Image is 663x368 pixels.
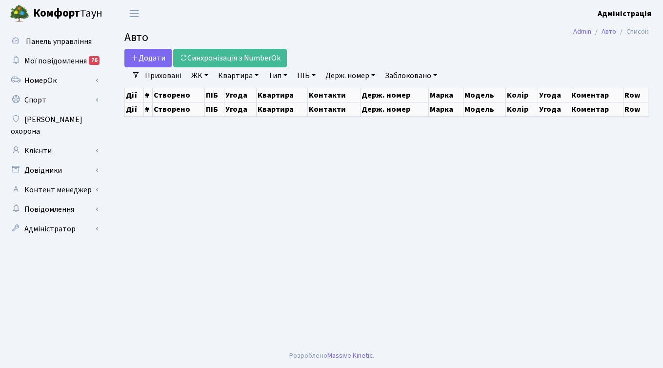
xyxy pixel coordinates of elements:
[5,141,102,161] a: Клієнти
[131,53,165,63] span: Додати
[26,36,92,47] span: Панель управління
[5,219,102,239] a: Адміністратор
[214,67,262,84] a: Квартира
[125,102,144,116] th: Дії
[125,88,144,102] th: Дії
[5,51,102,71] a: Мої повідомлення76
[204,88,224,102] th: ПІБ
[506,88,538,102] th: Колір
[428,88,463,102] th: Марка
[327,350,373,361] a: Massive Kinetic
[616,26,648,37] li: Список
[463,102,506,116] th: Модель
[602,26,616,37] a: Авто
[308,102,361,116] th: Контакти
[321,67,379,84] a: Держ. номер
[224,88,257,102] th: Угода
[5,71,102,90] a: НомерОк
[89,56,100,65] div: 76
[5,200,102,219] a: Повідомлення
[308,88,361,102] th: Контакти
[623,102,648,116] th: Row
[5,110,102,141] a: [PERSON_NAME] охорона
[506,102,538,116] th: Колір
[428,102,463,116] th: Марка
[559,21,663,42] nav: breadcrumb
[381,67,441,84] a: Заблоковано
[33,5,80,21] b: Комфорт
[124,29,148,46] span: Авто
[153,88,205,102] th: Створено
[463,88,506,102] th: Модель
[598,8,651,20] a: Адміністрація
[5,180,102,200] a: Контент менеджер
[570,88,623,102] th: Коментар
[5,32,102,51] a: Панель управління
[623,88,648,102] th: Row
[598,8,651,19] b: Адміністрація
[257,88,308,102] th: Квартира
[143,102,153,116] th: #
[361,88,429,102] th: Держ. номер
[5,90,102,110] a: Спорт
[204,102,224,116] th: ПІБ
[124,49,172,67] a: Додати
[573,26,591,37] a: Admin
[24,56,87,66] span: Мої повідомлення
[293,67,320,84] a: ПІБ
[33,5,102,22] span: Таун
[538,88,570,102] th: Угода
[257,102,308,116] th: Квартира
[173,49,287,67] a: Синхронізація з NumberOk
[10,4,29,23] img: logo.png
[264,67,291,84] a: Тип
[361,102,429,116] th: Держ. номер
[153,102,205,116] th: Створено
[5,161,102,180] a: Довідники
[538,102,570,116] th: Угода
[141,67,185,84] a: Приховані
[187,67,212,84] a: ЖК
[224,102,257,116] th: Угода
[143,88,153,102] th: #
[122,5,146,21] button: Переключити навігацію
[570,102,623,116] th: Коментар
[289,350,374,361] div: Розроблено .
